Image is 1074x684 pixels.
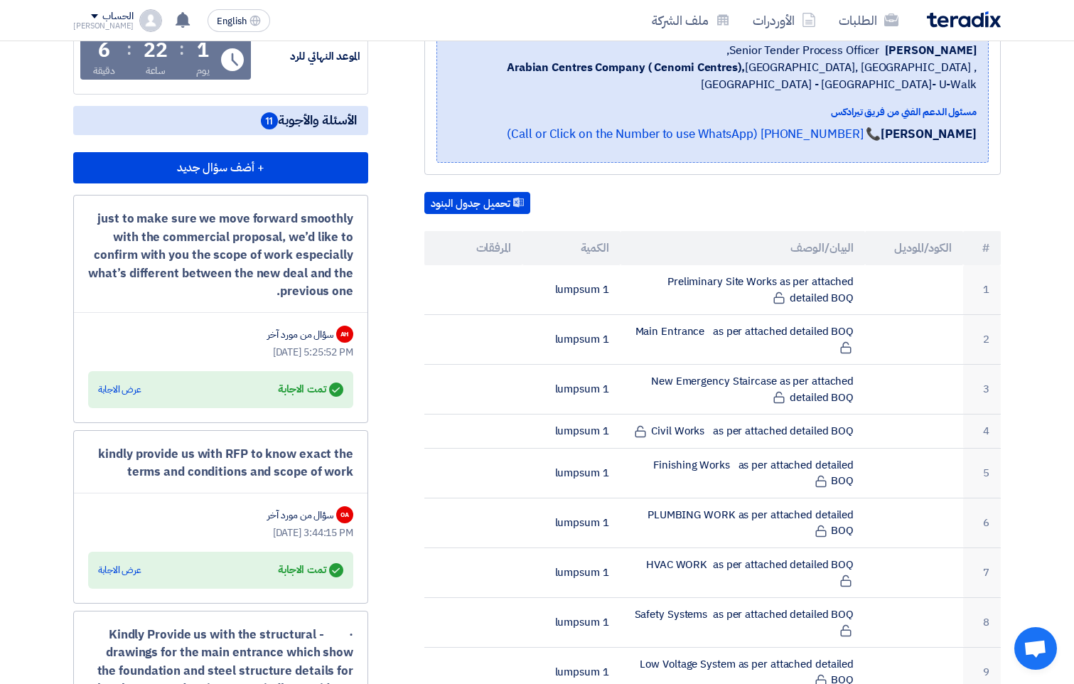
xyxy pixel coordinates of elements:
[261,112,278,129] span: 11
[261,112,357,129] span: الأسئلة والأجوبة
[144,41,168,60] div: 22
[827,4,910,37] a: الطلبات
[88,445,353,481] div: kindly provide us with RFP to know exact the terms and conditions and scope of work
[254,48,360,65] div: الموعد النهائي للرد
[88,345,353,360] div: [DATE] 5:25:52 PM
[741,4,827,37] a: الأوردرات
[146,63,166,78] div: ساعة
[621,315,866,365] td: Main Entrance as per attached detailed BOQ
[522,365,621,415] td: 1 lumpsum
[197,41,209,60] div: 1
[522,315,621,365] td: 1 lumpsum
[963,415,1001,449] td: 4
[98,383,141,397] div: عرض الاجابة
[522,498,621,547] td: 1 lumpsum
[449,105,977,119] div: مسئول الدعم الفني من فريق تيرادكس
[424,192,530,215] button: تحميل جدول البنود
[522,415,621,449] td: 1 lumpsum
[98,41,110,60] div: 6
[963,231,1001,265] th: #
[278,560,343,580] div: تمت الاجابة
[93,63,115,78] div: دقيقة
[217,16,247,26] span: English
[1014,627,1057,670] a: دردشة مفتوحة
[963,315,1001,365] td: 2
[621,231,866,265] th: البيان/الوصف
[522,448,621,498] td: 1 lumpsum
[621,365,866,415] td: New Emergency Staircase as per attached detailed BOQ
[196,63,210,78] div: يوم
[336,506,353,523] div: OA
[522,597,621,647] td: 1 lumpsum
[621,498,866,547] td: PLUMBING WORK as per attached detailed BOQ
[522,265,621,315] td: 1 lumpsum
[73,152,368,183] button: + أضف سؤال جديد
[865,231,963,265] th: الكود/الموديل
[507,59,745,76] b: Arabian Centres Company ( Cenomi Centres),
[449,59,977,93] span: [GEOGRAPHIC_DATA], [GEOGRAPHIC_DATA] ,[GEOGRAPHIC_DATA] - [GEOGRAPHIC_DATA]- U-Walk
[88,525,353,540] div: [DATE] 3:44:15 PM
[621,415,866,449] td: Civil Works as per attached detailed BOQ
[127,36,131,62] div: :
[881,125,977,143] strong: [PERSON_NAME]
[102,11,133,23] div: الحساب
[98,563,141,577] div: عرض الاجابة
[621,265,866,315] td: Preliminary Site Works as per attached detailed BOQ
[621,448,866,498] td: Finishing Works as per attached detailed BOQ
[73,22,134,30] div: [PERSON_NAME]
[179,36,184,62] div: :
[621,547,866,597] td: HVAC WORK as per attached detailed BOQ
[88,210,353,301] div: just to make sure we move forward smoothly with the commercial proposal, we’d like to confirm wit...
[522,231,621,265] th: الكمية
[267,508,333,523] div: سؤال من مورد آخر
[507,125,881,143] a: 📞 [PHONE_NUMBER] (Call or Click on the Number to use WhatsApp)
[726,42,879,59] span: Senior Tender Process Officer,
[267,327,333,342] div: سؤال من مورد آخر
[885,42,977,59] span: [PERSON_NAME]
[963,365,1001,415] td: 3
[424,231,522,265] th: المرفقات
[963,448,1001,498] td: 5
[208,9,270,32] button: English
[278,380,343,400] div: تمت الاجابة
[963,547,1001,597] td: 7
[963,498,1001,547] td: 6
[963,597,1001,647] td: 8
[336,326,353,343] div: AH
[139,9,162,32] img: profile_test.png
[963,265,1001,315] td: 1
[640,4,741,37] a: ملف الشركة
[927,11,1001,28] img: Teradix logo
[522,547,621,597] td: 1 lumpsum
[621,597,866,647] td: Safety Systems as per attached detailed BOQ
